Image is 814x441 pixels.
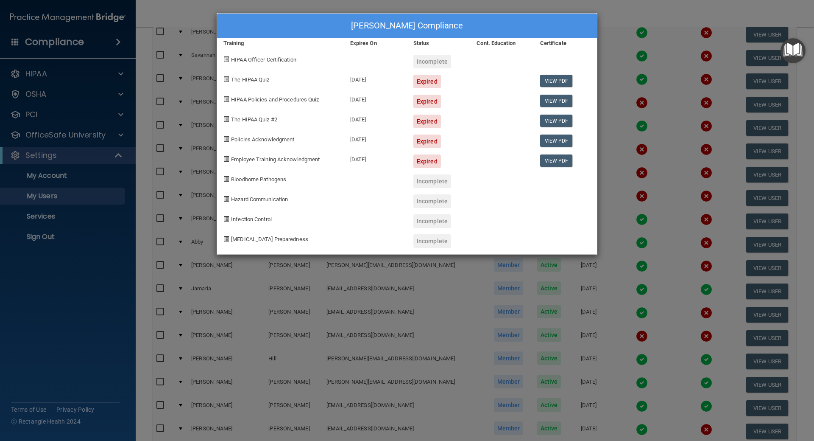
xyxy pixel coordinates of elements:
div: Incomplete [413,194,451,208]
span: HIPAA Officer Certification [231,56,296,63]
div: [DATE] [344,128,407,148]
div: Expired [413,95,441,108]
div: Expired [413,115,441,128]
div: Incomplete [413,214,451,228]
span: [MEDICAL_DATA] Preparedness [231,236,308,242]
span: Hazard Communication [231,196,288,202]
button: Open Resource Center [781,38,806,63]
div: Status [407,38,470,48]
div: Cont. Education [470,38,533,48]
a: View PDF [540,154,573,167]
div: [DATE] [344,108,407,128]
div: Incomplete [413,234,451,248]
div: Training [217,38,344,48]
span: Bloodborne Pathogens [231,176,286,183]
a: View PDF [540,115,573,127]
iframe: Drift Widget Chat Controller [667,381,804,415]
div: Expired [413,75,441,88]
div: [DATE] [344,88,407,108]
a: View PDF [540,95,573,107]
span: HIPAA Policies and Procedures Quiz [231,96,319,103]
div: Expired [413,135,441,148]
div: Incomplete [413,55,451,68]
div: [DATE] [344,68,407,88]
span: Policies Acknowledgment [231,136,294,143]
div: Expired [413,154,441,168]
span: The HIPAA Quiz [231,76,269,83]
div: [DATE] [344,148,407,168]
span: Infection Control [231,216,272,222]
div: [PERSON_NAME] Compliance [217,14,597,38]
a: View PDF [540,135,573,147]
a: View PDF [540,75,573,87]
div: Expires On [344,38,407,48]
span: Employee Training Acknowledgment [231,156,320,163]
div: Incomplete [413,174,451,188]
span: The HIPAA Quiz #2 [231,116,277,123]
div: Certificate [534,38,597,48]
